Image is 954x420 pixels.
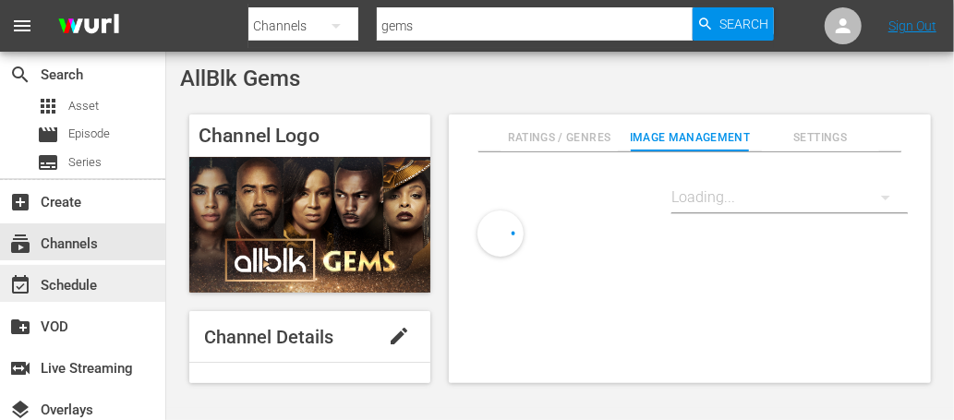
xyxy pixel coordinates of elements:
[9,274,31,296] span: Schedule
[630,128,751,148] span: Image Management
[37,124,59,146] span: Episode
[44,5,133,48] img: ans4CAIJ8jUAAAAAAAAAAAAAAAAAAAAAAAAgQb4GAAAAAAAAAAAAAAAAAAAAAAAAJMjXAAAAAAAAAAAAAAAAAAAAAAAAgAT5G...
[68,125,110,143] span: Episode
[68,97,99,115] span: Asset
[693,7,774,41] button: Search
[762,128,879,148] span: Settings
[11,15,33,37] span: menu
[377,314,421,358] button: edit
[388,325,410,347] span: edit
[189,157,430,293] img: AllBlk Gems
[68,153,102,172] span: Series
[9,64,31,86] span: Search
[37,151,59,174] span: Series
[719,7,768,41] span: Search
[37,95,59,117] span: Asset
[204,326,333,348] span: Channel Details
[9,233,31,255] span: Channels
[888,18,936,33] a: Sign Out
[501,128,618,148] span: Ratings / Genres
[9,316,31,338] span: VOD
[9,191,31,213] span: Create
[180,66,300,91] span: AllBlk Gems
[9,357,31,379] span: Live Streaming
[189,114,430,157] h4: Channel Logo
